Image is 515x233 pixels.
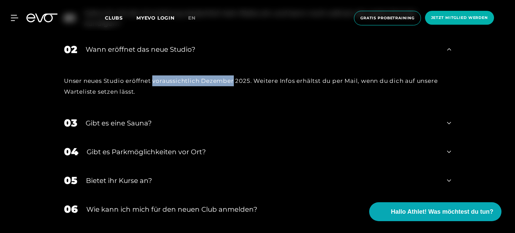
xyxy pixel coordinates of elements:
[423,11,496,25] a: Jetzt Mitglied werden
[188,14,204,22] a: en
[64,115,77,131] div: 03
[188,15,196,21] span: en
[86,176,439,186] div: Bietet ihr Kurse an?
[136,15,175,21] a: MYEVO LOGIN
[369,202,501,221] button: Hallo Athlet! Was möchtest du tun?
[64,202,78,217] div: 06
[391,207,493,216] span: Hallo Athlet! Was möchtest du tun?
[352,11,423,25] a: Gratis Probetraining
[64,144,78,159] div: 04
[431,15,488,21] span: Jetzt Mitglied werden
[64,173,77,188] div: 05
[87,147,439,157] div: Gibt es Parkmöglichkeiten vor Ort?
[86,44,439,54] div: Wann eröffnet das neue Studio?
[360,15,415,21] span: Gratis Probetraining
[105,15,136,21] a: Clubs
[105,15,123,21] span: Clubs
[86,204,439,214] div: Wie kann ich mich für den neuen Club anmelden?
[64,42,77,57] div: 02
[64,75,451,97] div: Unser neues Studio eröffnet voraussichtlich Dezember 2025. Weitere Infos erhältst du per Mail, we...
[86,118,439,128] div: Gibt es eine Sauna?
